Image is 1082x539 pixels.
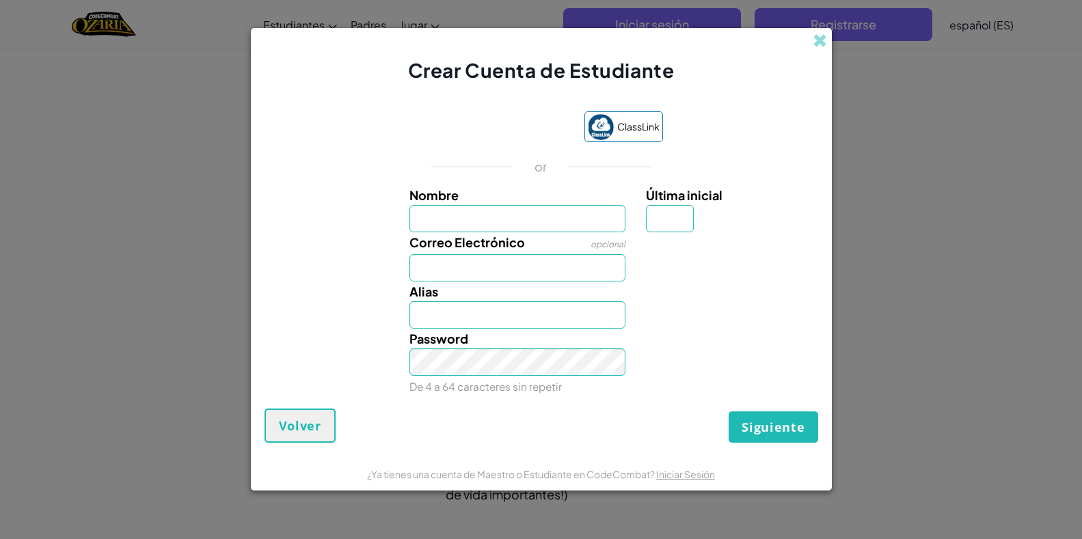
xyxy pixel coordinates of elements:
[409,187,459,203] span: Nombre
[279,417,321,434] span: Volver
[409,331,468,346] span: Password
[265,409,336,443] button: Volver
[413,113,578,143] iframe: Botón de Acceder con Google
[588,114,614,140] img: classlink-logo-small.png
[656,468,715,480] a: Iniciar Sesión
[729,411,817,443] button: Siguiente
[742,419,804,435] span: Siguiente
[409,234,525,250] span: Correo Electrónico
[535,158,547,175] p: or
[367,468,656,480] span: ¿Ya tienes una cuenta de Maestro o Estudiante en CodeCombat?
[409,284,438,299] span: Alias
[591,239,625,249] span: opcional
[409,380,562,393] small: De 4 a 64 caracteres sin repetir
[646,187,722,203] span: Última inicial
[408,58,675,82] span: Crear Cuenta de Estudiante
[617,117,660,137] span: ClassLink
